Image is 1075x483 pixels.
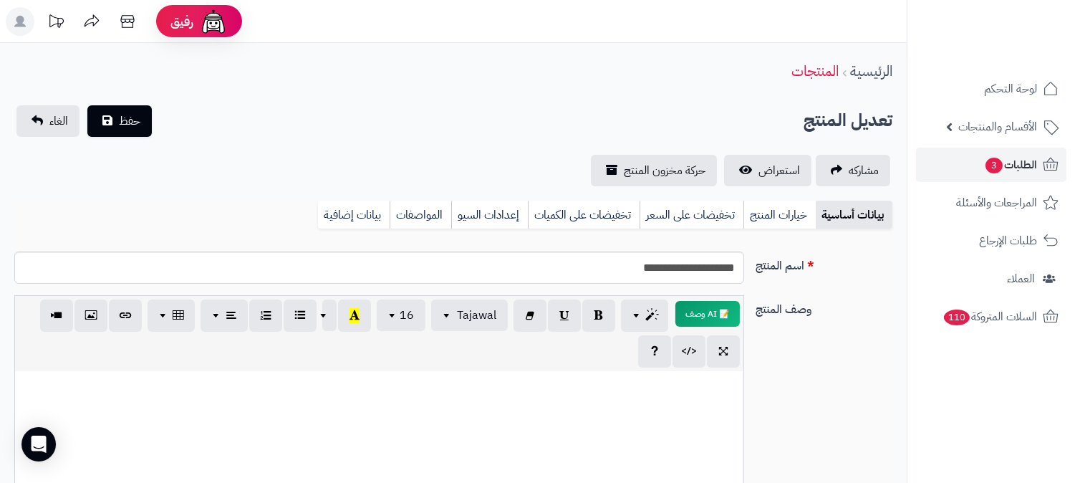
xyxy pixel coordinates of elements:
a: السلات المتروكة110 [916,300,1066,334]
img: logo-2.png [978,39,1061,69]
span: لوحة التحكم [984,79,1037,99]
a: استعراض [724,155,811,186]
span: طلبات الإرجاع [979,231,1037,251]
a: لوحة التحكم [916,72,1066,106]
span: حركة مخزون المنتج [624,162,705,179]
a: تخفيضات على الكميات [528,201,640,229]
img: ai-face.png [199,7,228,36]
h2: تعديل المنتج [804,106,892,135]
a: تخفيضات على السعر [640,201,743,229]
span: الغاء [49,113,68,130]
span: 16 [400,307,414,324]
span: 110 [944,310,970,325]
a: إعدادات السيو [451,201,528,229]
span: استعراض [758,162,800,179]
span: العملاء [1007,269,1035,289]
a: المنتجات [791,60,839,82]
label: وصف المنتج [750,295,898,318]
button: Tajawal [431,300,508,331]
div: Open Intercom Messenger [21,427,56,462]
span: Tajawal [457,307,496,324]
a: مشاركه [816,155,890,186]
a: الرئيسية [850,60,892,82]
a: طلبات الإرجاع [916,224,1066,258]
span: المراجعات والأسئلة [956,193,1037,213]
button: 16 [377,300,425,331]
span: السلات المتروكة [943,307,1037,327]
a: بيانات أساسية [816,201,892,229]
a: بيانات إضافية [318,201,390,229]
button: 📝 AI وصف [675,301,740,327]
span: الطلبات [984,155,1037,175]
a: حركة مخزون المنتج [591,155,717,186]
span: الأقسام والمنتجات [958,117,1037,137]
a: خيارات المنتج [743,201,816,229]
span: حفظ [119,113,140,130]
a: الغاء [16,105,79,137]
a: المواصفات [390,201,451,229]
span: مشاركه [849,162,879,179]
a: تحديثات المنصة [38,7,74,39]
a: المراجعات والأسئلة [916,186,1066,220]
span: 3 [985,158,1003,173]
span: رفيق [170,13,193,30]
a: العملاء [916,262,1066,296]
label: اسم المنتج [750,252,898,274]
a: الطلبات3 [916,148,1066,182]
button: حفظ [87,105,152,137]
